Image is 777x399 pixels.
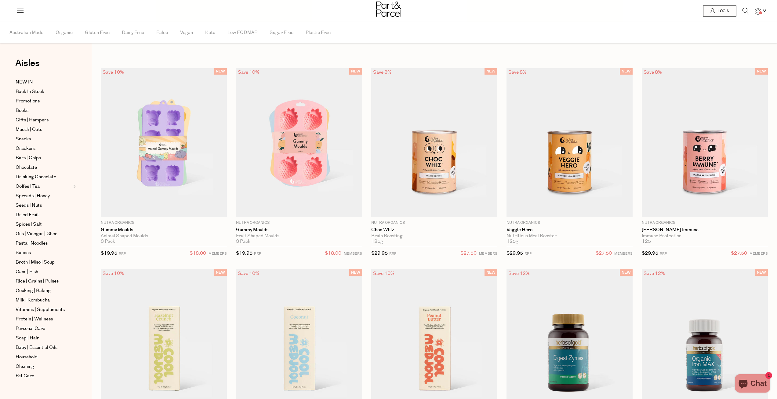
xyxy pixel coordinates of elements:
[101,68,227,217] img: Gummy Moulds
[16,268,71,275] a: Cans | Fish
[101,68,126,76] div: Save 10%
[16,316,53,323] span: Protein | Wellness
[755,8,761,15] a: 0
[733,374,772,394] inbox-online-store-chat: Shopify online store chat
[731,249,747,257] span: $27.50
[16,249,31,257] span: Sauces
[227,22,257,43] span: Low FODMAP
[16,211,39,219] span: Dried Fruit
[16,202,42,209] span: Seeds | Nuts
[16,183,71,190] a: Coffee | Tea
[371,233,497,239] div: Brain Boosting
[16,325,71,332] a: Personal Care
[16,306,71,313] a: Vitamins | Supplements
[16,202,71,209] a: Seeds | Nuts
[642,233,768,239] div: Immune Protection
[642,68,664,76] div: Save 8%
[16,79,33,86] span: NEW IN
[16,297,71,304] a: Milk | Kombucha
[214,68,227,75] span: NEW
[762,8,767,13] span: 0
[620,269,633,276] span: NEW
[507,239,518,244] span: 125g
[9,22,43,43] span: Australian Made
[16,297,50,304] span: Milk | Kombucha
[507,220,633,226] p: Nutra Organics
[16,173,56,181] span: Drinking Chocolate
[236,239,250,244] span: 3 Pack
[507,269,532,278] div: Save 12%
[16,259,71,266] a: Broth | Miso | Soup
[16,249,71,257] a: Sauces
[16,107,28,114] span: Books
[16,88,44,95] span: Back In Stock
[16,221,42,228] span: Spices | Salt
[236,269,261,278] div: Save 10%
[16,192,50,200] span: Spreads | Honey
[371,220,497,226] p: Nutra Organics
[236,68,362,217] img: Gummy Moulds
[755,68,768,75] span: NEW
[16,211,71,219] a: Dried Fruit
[16,240,48,247] span: Pasta | Noodles
[16,325,45,332] span: Personal Care
[85,22,110,43] span: Gluten Free
[236,233,362,239] div: Fruit Shaped Moulds
[56,22,73,43] span: Organic
[16,192,71,200] a: Spreads | Honey
[101,233,227,239] div: Animal Shaped Moulds
[16,116,71,124] a: Gifts | Hampers
[479,251,497,256] small: MEMBERS
[16,145,35,152] span: Crackers
[371,250,388,257] span: $29.95
[119,251,126,256] small: RRP
[642,239,651,244] span: 125
[236,220,362,226] p: Nutra Organics
[16,98,71,105] a: Promotions
[371,269,396,278] div: Save 10%
[389,251,396,256] small: RRP
[507,233,633,239] div: Nutritious Meal Booster
[254,251,261,256] small: RRP
[16,164,71,171] a: Chocolate
[270,22,293,43] span: Sugar Free
[101,227,227,233] a: Gummy Moulds
[16,221,71,228] a: Spices | Salt
[344,251,362,256] small: MEMBERS
[209,251,227,256] small: MEMBERS
[642,269,667,278] div: Save 12%
[16,344,57,351] span: Baby | Essential Oils
[371,239,383,244] span: 125g
[16,353,38,361] span: Household
[16,334,39,342] span: Soap | Hair
[371,68,393,76] div: Save 8%
[16,259,55,266] span: Broth | Miso | Soup
[16,278,71,285] a: Rice | Grains | Pulses
[16,287,51,294] span: Cooking | Baking
[16,135,71,143] a: Snacks
[525,251,532,256] small: RRP
[750,251,768,256] small: MEMBERS
[16,278,59,285] span: Rice | Grains | Pulses
[642,227,768,233] a: [PERSON_NAME] Immune
[485,68,497,75] span: NEW
[371,68,497,217] img: Choc Whiz
[16,79,71,86] a: NEW IN
[16,372,71,380] a: Pet Care
[620,68,633,75] span: NEW
[236,68,261,76] div: Save 10%
[371,227,497,233] a: Choc Whiz
[596,249,612,257] span: $27.50
[507,250,523,257] span: $29.95
[16,154,41,162] span: Bars | Chips
[16,116,49,124] span: Gifts | Hampers
[101,220,227,226] p: Nutra Organics
[642,250,658,257] span: $29.95
[16,183,40,190] span: Coffee | Tea
[122,22,144,43] span: Dairy Free
[71,183,76,190] button: Expand/Collapse Coffee | Tea
[16,363,71,370] a: Cleaning
[16,164,37,171] span: Chocolate
[376,2,401,17] img: Part&Parcel
[16,88,71,95] a: Back In Stock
